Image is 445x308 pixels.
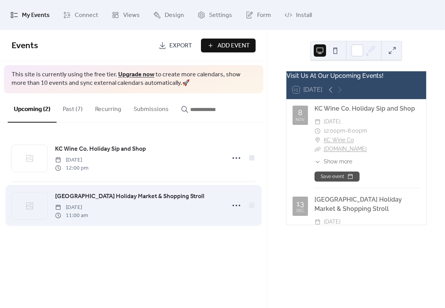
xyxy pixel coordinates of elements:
[296,9,312,22] span: Install
[315,136,321,145] div: ​
[298,109,303,116] div: 8
[279,3,318,27] a: Install
[55,164,89,172] span: 12:00 pm
[55,156,89,164] span: [DATE]
[315,117,321,126] div: ​
[75,9,98,22] span: Connect
[315,158,352,166] button: ​Show more
[57,93,89,122] button: Past (7)
[169,41,192,50] span: Export
[324,217,341,227] span: [DATE]
[286,71,426,81] div: Visit Us At Our Upcoming Events!
[315,105,415,112] a: KC Wine Co. Holiday Sip and Shop
[123,9,140,22] span: Views
[345,126,348,136] span: -
[55,192,204,201] span: [GEOGRAPHIC_DATA] Holiday Market & Shopping Stroll
[240,3,277,27] a: Form
[55,212,88,220] span: 11:00 am
[324,158,352,166] span: Show more
[296,118,304,122] div: Nov
[118,69,154,81] a: Upgrade now
[201,39,256,52] button: Add Event
[315,145,321,154] div: ​
[153,39,198,52] a: Export
[257,9,271,22] span: Form
[57,3,104,27] a: Connect
[315,158,321,166] div: ​
[165,9,184,22] span: Design
[315,217,321,227] div: ​
[324,136,354,145] a: KC Wine Co
[315,196,402,212] a: [GEOGRAPHIC_DATA] Holiday Market & Shopping Stroll
[315,172,360,182] button: Save event
[324,117,341,126] span: [DATE]
[209,9,232,22] span: Settings
[89,93,127,122] button: Recurring
[296,200,304,207] div: 13
[192,3,238,27] a: Settings
[324,126,345,136] span: 12:00pm
[22,9,50,22] span: My Events
[5,3,55,27] a: My Events
[106,3,146,27] a: Views
[217,41,250,50] span: Add Event
[315,126,321,136] div: ​
[8,93,57,123] button: Upcoming (2)
[12,37,38,54] span: Events
[348,126,367,136] span: 6:00pm
[127,93,175,122] button: Submissions
[324,146,367,152] a: [DOMAIN_NAME]
[147,3,190,27] a: Design
[12,71,256,88] span: This site is currently using the free tier. to create more calendars, show more than 10 events an...
[55,192,204,202] a: [GEOGRAPHIC_DATA] Holiday Market & Shopping Stroll
[55,204,88,212] span: [DATE]
[296,209,304,213] div: Dec
[55,144,146,154] a: KC Wine Co. Holiday Sip and Shop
